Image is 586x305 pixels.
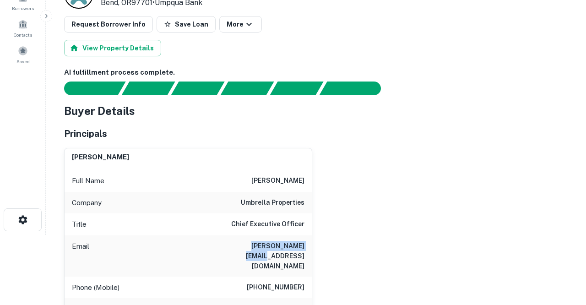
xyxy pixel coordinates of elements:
[195,241,304,271] h6: [PERSON_NAME][EMAIL_ADDRESS][DOMAIN_NAME]
[72,282,119,293] p: Phone (Mobile)
[72,219,87,230] p: Title
[64,127,107,141] h5: Principals
[12,5,34,12] span: Borrowers
[3,42,43,67] a: Saved
[64,16,153,33] button: Request Borrower Info
[64,103,135,119] h4: Buyer Details
[270,82,323,95] div: Principals found, still searching for contact information. This may take time...
[64,67,568,78] h6: AI fulfillment process complete.
[171,82,224,95] div: Documents found, AI parsing details...
[72,241,89,271] p: Email
[251,175,304,186] h6: [PERSON_NAME]
[320,82,392,95] div: AI fulfillment process complete.
[53,82,122,95] div: Sending borrower request to AI...
[72,197,102,208] p: Company
[72,175,104,186] p: Full Name
[72,152,129,163] h6: [PERSON_NAME]
[64,40,161,56] button: View Property Details
[3,16,43,40] a: Contacts
[157,16,216,33] button: Save Loan
[121,82,175,95] div: Your request is received and processing...
[241,197,304,208] h6: umbrella properties
[219,16,262,33] button: More
[247,282,304,293] h6: [PHONE_NUMBER]
[231,219,304,230] h6: Chief Executive Officer
[220,82,274,95] div: Principals found, AI now looking for contact information...
[16,58,30,65] span: Saved
[14,31,32,38] span: Contacts
[540,232,586,276] iframe: Chat Widget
